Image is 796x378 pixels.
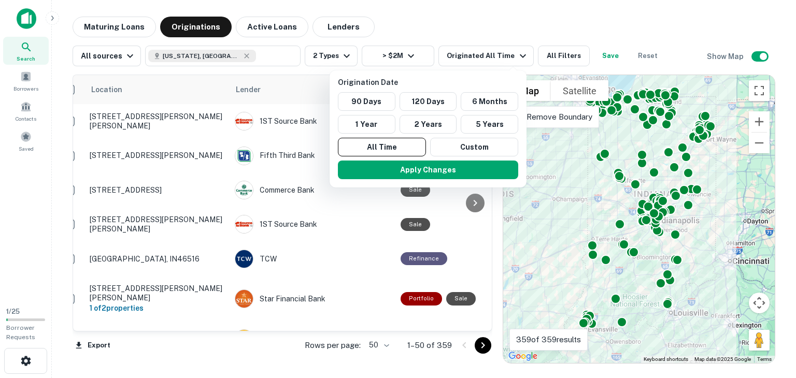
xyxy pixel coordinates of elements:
button: 2 Years [400,115,457,134]
button: Custom [430,138,518,156]
button: All Time [338,138,426,156]
button: 5 Years [461,115,518,134]
p: Origination Date [338,77,522,88]
button: Apply Changes [338,161,518,179]
button: 120 Days [400,92,457,111]
button: 90 Days [338,92,395,111]
iframe: Chat Widget [744,295,796,345]
button: 1 Year [338,115,395,134]
button: 6 Months [461,92,518,111]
